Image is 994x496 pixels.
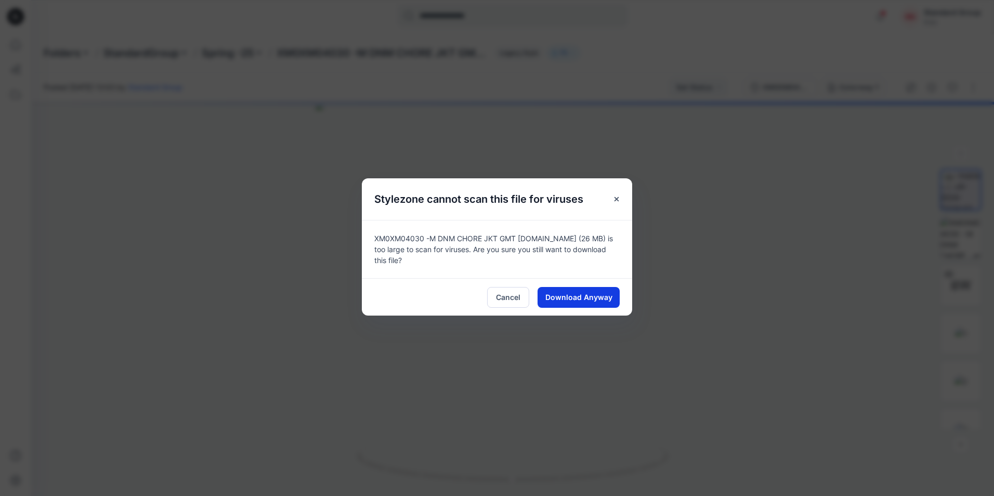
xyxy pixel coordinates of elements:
[545,292,612,303] span: Download Anyway
[607,190,626,208] button: Close
[538,287,620,308] button: Download Anyway
[362,220,632,278] div: XM0XM04030 -M DNM CHORE JKT GMT [DOMAIN_NAME] (26 MB) is too large to scan for viruses. Are you s...
[496,292,520,303] span: Cancel
[487,287,529,308] button: Cancel
[362,178,596,220] h5: Stylezone cannot scan this file for viruses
